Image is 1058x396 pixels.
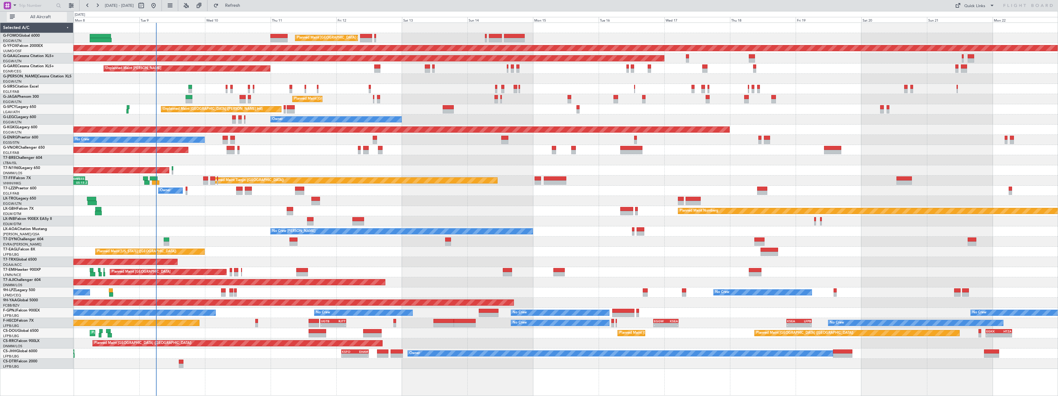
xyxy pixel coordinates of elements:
[3,319,34,323] a: F-HECDFalcon 7X
[3,146,18,150] span: G-VNOR
[19,1,54,10] input: Trip Number
[3,115,36,119] a: G-LEGCLegacy 600
[409,349,420,358] div: Owner
[3,293,21,298] a: LFMD/CEQ
[986,329,999,333] div: EGKK
[92,328,189,338] div: Planned Maint [GEOGRAPHIC_DATA] ([GEOGRAPHIC_DATA])
[654,323,666,327] div: -
[467,17,533,23] div: Sun 14
[3,227,17,231] span: LX-AOA
[3,59,22,64] a: EGGW/LTN
[211,1,248,10] button: Refresh
[3,258,37,262] a: T7-TRXGlobal 6500
[3,115,16,119] span: G-LEGC
[3,360,16,363] span: CS-DTR
[3,329,18,333] span: CS-DOU
[3,64,17,68] span: G-GARE
[3,217,15,221] span: LX-INB
[964,3,985,9] div: Quick Links
[74,17,139,23] div: Mon 8
[3,248,18,251] span: T7-EAGL
[3,207,34,211] a: LX-GBHFalcon 7X
[3,329,39,333] a: CS-DOUGlobal 6500
[3,299,17,302] span: 9H-YAA
[3,273,21,277] a: LFMN/NCE
[3,212,21,216] a: EDLW/DTM
[163,105,263,114] div: Unplanned Maint [GEOGRAPHIC_DATA] ([PERSON_NAME] Intl)
[3,227,47,231] a: LX-AOACitation Mustang
[3,248,35,251] a: T7-EAGLFalcon 8X
[513,318,527,328] div: No Crew
[342,350,355,353] div: KSFO
[3,201,22,206] a: EGGW/LTN
[3,207,17,211] span: LX-GBH
[3,252,19,257] a: LFPB/LBG
[3,191,19,196] a: EGLF/FAB
[3,309,16,312] span: F-GPNJ
[316,308,330,317] div: No Crew
[3,161,17,165] a: LTBA/ISL
[664,17,730,23] div: Wed 17
[3,364,19,369] a: LFPB/LBG
[3,237,43,241] a: T7-DYNChallenger 604
[3,339,39,343] a: CS-RRCFalcon 900LX
[3,176,31,180] a: T7-FFIFalcon 7X
[796,17,861,23] div: Fri 19
[3,288,35,292] a: 9H-LPZLegacy 500
[3,79,22,84] a: EGGW/LTN
[3,288,15,292] span: 9H-LPZ
[3,181,21,186] a: VHHH/HKG
[3,64,54,68] a: G-GARECessna Citation XLS+
[402,17,468,23] div: Sat 13
[3,75,72,78] a: G-[PERSON_NAME]Cessna Citation XLS
[272,227,315,236] div: No Crew [PERSON_NAME]
[972,308,986,317] div: No Crew
[3,105,36,109] a: G-SPCYLegacy 650
[139,17,205,23] div: Tue 9
[3,85,39,89] a: G-SIRSCitation Excel
[297,33,394,43] div: Planned Maint [GEOGRAPHIC_DATA] ([GEOGRAPHIC_DATA])
[730,17,796,23] div: Thu 18
[105,3,134,8] span: [DATE] - [DATE]
[271,17,336,23] div: Thu 11
[666,323,678,327] div: -
[355,354,368,357] div: -
[654,319,666,323] div: EGGW
[3,85,15,89] span: G-SIRS
[715,288,729,297] div: No Crew
[220,3,246,8] span: Refresh
[7,12,67,22] button: All Aircraft
[3,100,22,104] a: EGGW/LTN
[3,299,38,302] a: 9H-YAAGlobal 5000
[3,166,20,170] span: T7-N1960
[3,166,40,170] a: T7-N1960Legacy 650
[3,156,42,160] a: T7-BREChallenger 604
[3,151,19,155] a: EGLF/FAB
[3,197,36,200] a: LX-TROLegacy 650
[3,49,22,53] a: UUMO/OSF
[3,136,18,139] span: G-ENRG
[3,349,16,353] span: CS-JHH
[3,334,19,338] a: LFPB/LBG
[3,339,16,343] span: CS-RRC
[3,146,45,150] a: G-VNORChallenger 650
[333,319,346,323] div: RJTT
[3,136,38,139] a: G-ENRGPraetor 600
[799,323,811,327] div: -
[999,329,1011,333] div: HTZA
[3,344,22,349] a: DNMM/LOS
[97,247,176,256] div: Planned Maint [US_STATE] ([GEOGRAPHIC_DATA])
[3,187,16,190] span: T7-LZZI
[3,120,22,125] a: EGGW/LTN
[756,328,853,338] div: Planned Maint [GEOGRAPHIC_DATA] ([GEOGRAPHIC_DATA])
[787,319,799,323] div: KSEA
[3,309,40,312] a: F-GPNJFalcon 900EX
[205,17,271,23] div: Wed 10
[861,17,927,23] div: Sat 20
[3,349,37,353] a: CS-JHHGlobal 6000
[3,319,17,323] span: F-HECD
[986,333,999,337] div: -
[3,278,41,282] a: T7-AJIChallenger 604
[3,171,22,175] a: DNMM/LOS
[3,126,37,129] a: G-KGKGLegacy 600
